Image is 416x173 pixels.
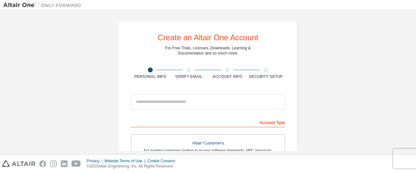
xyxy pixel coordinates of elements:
div: Altair Customers [135,139,281,148]
div: Personal Info [131,74,170,79]
img: youtube.svg [71,160,81,167]
div: Privacy [87,158,104,164]
img: altair_logo.svg [2,160,35,167]
div: Security Setup [247,74,285,79]
img: linkedin.svg [61,160,68,167]
div: For Free Trials, Licenses, Downloads, Learning & Documentation and so much more. [165,45,251,56]
img: Altair One [3,2,84,8]
div: Cookie Consent [147,158,179,164]
div: Website Terms of Use [104,158,147,164]
img: facebook.svg [39,160,46,167]
div: Create an Altair One Account [158,34,258,42]
img: instagram.svg [50,160,57,167]
div: For existing customers looking to access software downloads, HPC resources, community, trainings ... [135,148,281,158]
div: Verify Email [170,74,208,79]
div: Account Info [208,74,247,79]
p: © 2025 Altair Engineering, Inc. All Rights Reserved. [87,164,179,169]
div: Account Type [131,117,285,127]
